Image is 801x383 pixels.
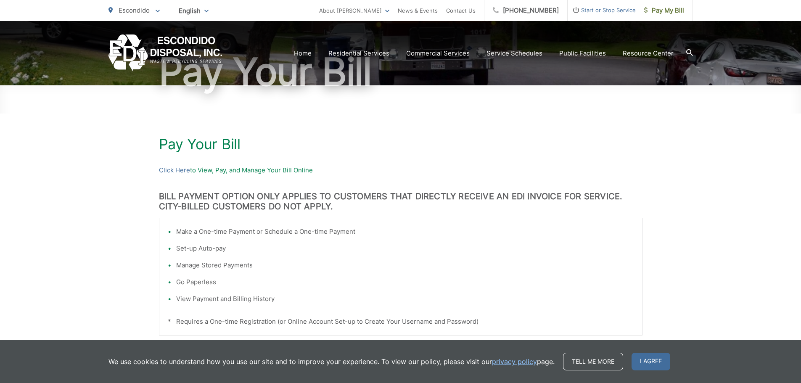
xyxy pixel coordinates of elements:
li: Make a One-time Payment or Schedule a One-time Payment [176,227,634,237]
a: News & Events [398,5,438,16]
a: Resource Center [623,48,674,58]
span: I agree [632,353,670,370]
a: privacy policy [492,357,537,367]
a: Contact Us [446,5,476,16]
p: to View, Pay, and Manage Your Bill Online [159,165,642,175]
h3: BILL PAYMENT OPTION ONLY APPLIES TO CUSTOMERS THAT DIRECTLY RECEIVE AN EDI INVOICE FOR SERVICE. C... [159,191,642,211]
a: Click Here [159,165,190,175]
a: Service Schedules [486,48,542,58]
a: EDCD logo. Return to the homepage. [108,34,222,72]
span: English [172,3,215,18]
a: Public Facilities [559,48,606,58]
a: Tell me more [563,353,623,370]
li: View Payment and Billing History [176,294,634,304]
span: Pay My Bill [644,5,684,16]
p: * Requires a One-time Registration (or Online Account Set-up to Create Your Username and Password) [168,317,634,327]
a: Residential Services [328,48,389,58]
a: About [PERSON_NAME] [319,5,389,16]
li: Go Paperless [176,277,634,287]
a: Commercial Services [406,48,470,58]
p: We use cookies to understand how you use our site and to improve your experience. To view our pol... [108,357,555,367]
li: Set-up Auto-pay [176,243,634,254]
h1: Pay Your Bill [159,136,642,153]
a: Home [294,48,312,58]
li: Manage Stored Payments [176,260,634,270]
span: Escondido [119,6,150,14]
